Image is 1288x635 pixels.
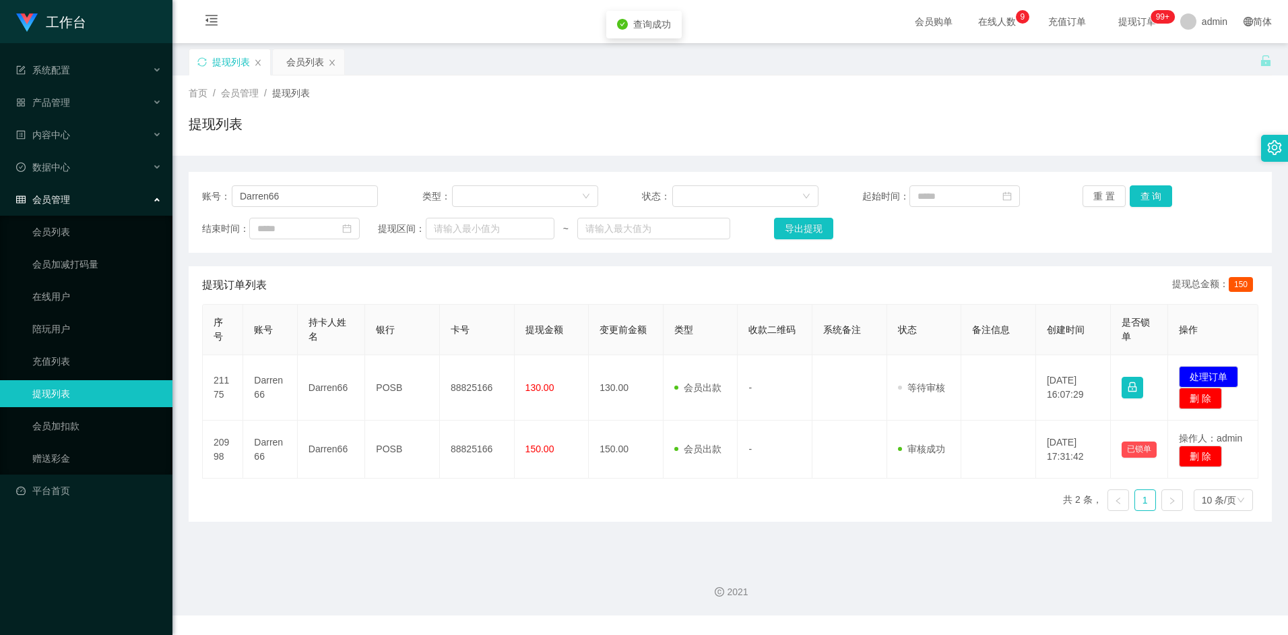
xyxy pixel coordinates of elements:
[971,17,1023,26] span: 在线人数
[1002,191,1012,201] i: 图标: calendar
[202,222,249,236] span: 结束时间：
[1047,324,1085,335] span: 创建时间
[16,129,70,140] span: 内容中心
[1021,10,1025,24] p: 9
[232,185,378,207] input: 请输入
[264,88,267,98] span: /
[365,421,440,479] td: POSB
[715,587,724,597] i: 图标: copyright
[1179,433,1242,444] span: 操作人：admin
[1202,490,1236,510] div: 10 条/页
[1179,324,1198,335] span: 操作
[221,88,259,98] span: 会员管理
[426,218,554,239] input: 请输入最小值为
[774,218,833,239] button: 导出提现
[16,195,26,204] i: 图标: table
[554,222,577,236] span: ~
[823,324,861,335] span: 系统备注
[189,88,207,98] span: 首页
[203,355,243,421] td: 21175
[1151,10,1175,24] sup: 1109
[525,382,554,393] span: 130.00
[1041,17,1093,26] span: 充值订单
[32,315,162,342] a: 陪玩用户
[309,317,346,342] span: 持卡人姓名
[1114,497,1122,505] i: 图标: left
[1244,17,1253,26] i: 图标: global
[32,348,162,375] a: 充值列表
[189,1,234,44] i: 图标: menu-fold
[16,477,162,504] a: 图标: dashboard平台首页
[1122,442,1157,458] button: 已锁单
[254,324,273,335] span: 账号
[16,65,70,75] span: 系统配置
[1083,185,1126,207] button: 重 置
[16,162,70,173] span: 数据中心
[1179,366,1238,388] button: 处理订单
[1179,388,1222,409] button: 删 除
[298,421,366,479] td: Darren66
[1107,489,1129,511] li: 上一页
[365,355,440,421] td: POSB
[212,49,250,75] div: 提现列表
[16,13,38,32] img: logo.9652507e.png
[440,355,515,421] td: 88825166
[589,355,664,421] td: 130.00
[32,413,162,440] a: 会员加扣款
[748,444,752,454] span: -
[286,49,324,75] div: 会员列表
[589,421,664,479] td: 150.00
[16,97,70,108] span: 产品管理
[1122,377,1143,398] button: 图标: lock
[577,218,730,239] input: 请输入最大值为
[1161,489,1183,511] li: 下一页
[440,421,515,479] td: 88825166
[32,218,162,245] a: 会员列表
[243,421,297,479] td: Darren66
[298,355,366,421] td: Darren66
[1063,489,1102,511] li: 共 2 条，
[254,59,262,67] i: 图标: close
[1179,446,1222,467] button: 删 除
[378,222,425,236] span: 提现区间：
[1036,421,1111,479] td: [DATE] 17:31:42
[1168,497,1176,505] i: 图标: right
[1260,55,1272,67] i: 图标: unlock
[202,277,267,293] span: 提现订单列表
[451,324,470,335] span: 卡号
[189,114,243,134] h1: 提现列表
[617,19,628,30] i: icon: check-circle
[600,324,647,335] span: 变更前金额
[1229,277,1253,292] span: 150
[748,382,752,393] span: -
[376,324,395,335] span: 银行
[32,251,162,278] a: 会员加减打码量
[202,189,232,204] span: 账号：
[898,444,945,454] span: 审核成功
[525,324,563,335] span: 提现金额
[203,421,243,479] td: 20998
[1036,355,1111,421] td: [DATE] 16:07:29
[1130,185,1173,207] button: 查 询
[642,189,672,204] span: 状态：
[802,192,810,202] i: 图标: down
[342,224,352,233] i: 图标: calendar
[674,382,721,393] span: 会员出款
[272,88,310,98] span: 提现列表
[1134,489,1156,511] li: 1
[214,317,223,342] span: 序号
[16,130,26,140] i: 图标: profile
[1112,17,1163,26] span: 提现订单
[46,1,86,44] h1: 工作台
[1122,317,1150,342] span: 是否锁单
[1237,496,1245,506] i: 图标: down
[674,324,693,335] span: 类型
[16,16,86,27] a: 工作台
[972,324,1010,335] span: 备注信息
[32,380,162,407] a: 提现列表
[1267,140,1282,155] i: 图标: setting
[525,444,554,454] span: 150.00
[16,162,26,172] i: 图标: check-circle-o
[748,324,796,335] span: 收款二维码
[32,445,162,472] a: 赠送彩金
